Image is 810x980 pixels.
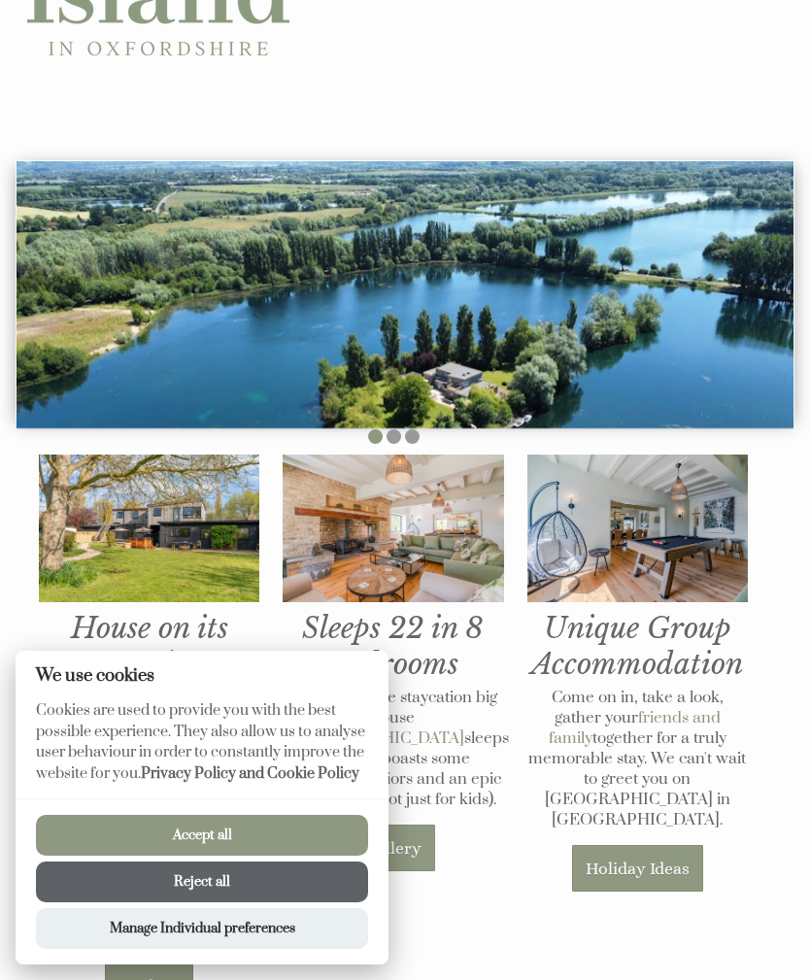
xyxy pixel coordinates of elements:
[283,455,503,602] img: Living room at The Island in Oxfordshire
[16,700,388,798] p: Cookies are used to provide you with the best possible experience. They also allow us to analyse ...
[39,455,259,602] img: The Island in Oxfordshire
[39,455,259,718] h1: House on its own Private Island!
[141,764,359,783] a: Privacy Policy and Cookie Policy
[527,688,748,830] p: Come on in, take a look, gather your together for a truly memorable stay. We can't wait to greet ...
[352,825,435,871] a: Gallery
[283,688,503,810] p: This incredible staycation big house in sleeps up to 22, boasts some beautiful interiors and an e...
[549,708,721,749] a: friends and family
[527,455,748,682] h1: Unique Group Accommodation
[527,455,748,602] img: Games room at The Island in Oxfordshire
[283,455,503,682] h1: Sleeps 22 in 8 Bedrooms
[572,845,703,892] a: Holiday Ideas
[16,666,388,685] h2: We use cookies
[36,815,368,856] button: Accept all
[36,862,368,902] button: Reject all
[36,908,368,949] button: Manage Individual preferences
